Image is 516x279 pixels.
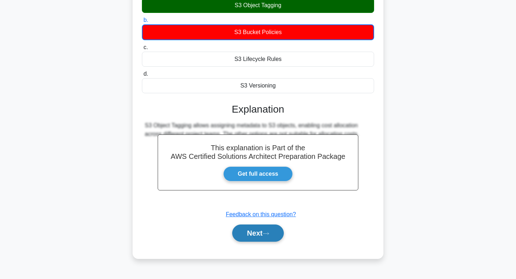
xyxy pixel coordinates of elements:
[143,44,148,50] span: c.
[143,71,148,77] span: d.
[143,17,148,23] span: b.
[232,224,283,242] button: Next
[145,121,371,138] div: S3 Object Tagging allows assigning metadata to S3 objects, enabling cost allocation across differ...
[142,78,374,93] div: S3 Versioning
[142,24,374,40] div: S3 Bucket Policies
[226,211,296,217] a: Feedback on this question?
[142,52,374,67] div: S3 Lifecycle Rules
[146,103,370,115] h3: Explanation
[223,166,293,181] a: Get full access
